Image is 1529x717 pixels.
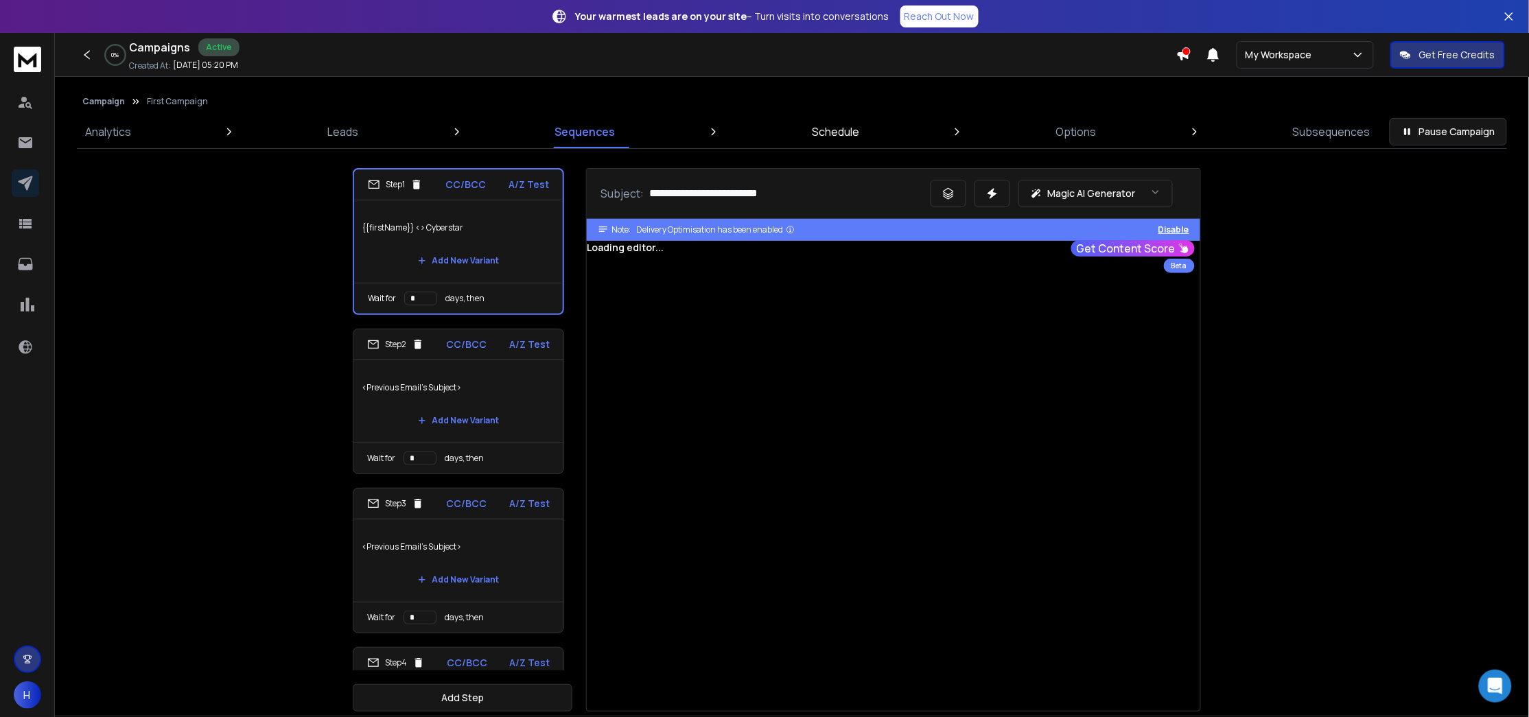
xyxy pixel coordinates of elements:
p: [DATE] 05:20 PM [173,60,238,71]
p: <Previous Email's Subject> [362,528,555,566]
li: Step2CC/BCCA/Z Test<Previous Email's Subject>Add New VariantWait fordays, then [353,329,564,474]
p: Subsequences [1293,124,1370,140]
p: Created At: [129,60,170,71]
button: Disable [1158,224,1189,235]
a: Sequences [547,115,624,148]
p: CC/BCC [447,338,487,351]
p: Wait for [368,293,396,304]
p: First Campaign [147,96,208,107]
button: Get Free Credits [1390,41,1505,69]
span: Note: [611,224,631,235]
button: Add New Variant [407,247,510,274]
a: Subsequences [1285,115,1379,148]
button: Magic AI Generator [1018,180,1173,207]
p: Reach Out Now [904,10,974,23]
div: Step 4 [367,657,425,669]
div: Step 1 [368,178,423,191]
button: Get Content Score [1071,240,1195,257]
button: Add New Variant [407,566,510,593]
strong: Your warmest leads are on your site [576,10,747,23]
div: Delivery Optimisation has been enabled [636,224,795,235]
p: A/Z Test [509,497,550,510]
div: Loading editor... [587,241,1200,255]
p: <Previous Email's Subject> [362,368,555,407]
button: Pause Campaign [1390,118,1507,145]
button: Add Step [353,684,572,712]
a: Analytics [77,115,139,148]
div: Active [198,38,240,56]
p: 0 % [112,51,119,59]
button: Campaign [82,96,125,107]
p: CC/BCC [447,497,487,510]
div: Step 3 [367,497,424,510]
p: My Workspace [1246,48,1318,62]
p: CC/BCC [445,178,486,191]
img: logo [14,47,41,72]
button: H [14,681,41,709]
p: days, then [445,293,485,304]
p: Options [1056,124,1097,140]
p: – Turn visits into conversations [576,10,889,23]
p: A/Z Test [509,656,550,670]
p: Get Free Credits [1419,48,1495,62]
div: Open Intercom Messenger [1479,670,1512,703]
p: days, then [445,612,484,623]
p: Wait for [367,612,395,623]
p: A/Z Test [509,178,549,191]
a: Leads [319,115,366,148]
p: CC/BCC [447,656,487,670]
p: {{firstName}} <> Cyberstar [362,209,555,247]
p: Wait for [367,453,395,464]
button: Add New Variant [407,407,510,434]
p: Magic AI Generator [1048,187,1136,200]
p: Leads [327,124,358,140]
h1: Campaigns [129,39,190,56]
p: Analytics [85,124,131,140]
a: Schedule [804,115,867,148]
p: days, then [445,453,484,464]
p: Schedule [812,124,859,140]
p: Subject: [600,185,644,202]
li: Step3CC/BCCA/Z Test<Previous Email's Subject>Add New VariantWait fordays, then [353,488,564,633]
div: Beta [1164,259,1195,273]
p: Sequences [555,124,616,140]
div: Step 2 [367,338,424,351]
a: Reach Out Now [900,5,979,27]
a: Options [1048,115,1105,148]
p: A/Z Test [509,338,550,351]
li: Step1CC/BCCA/Z Test{{firstName}} <> CyberstarAdd New VariantWait fordays, then [353,168,564,315]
